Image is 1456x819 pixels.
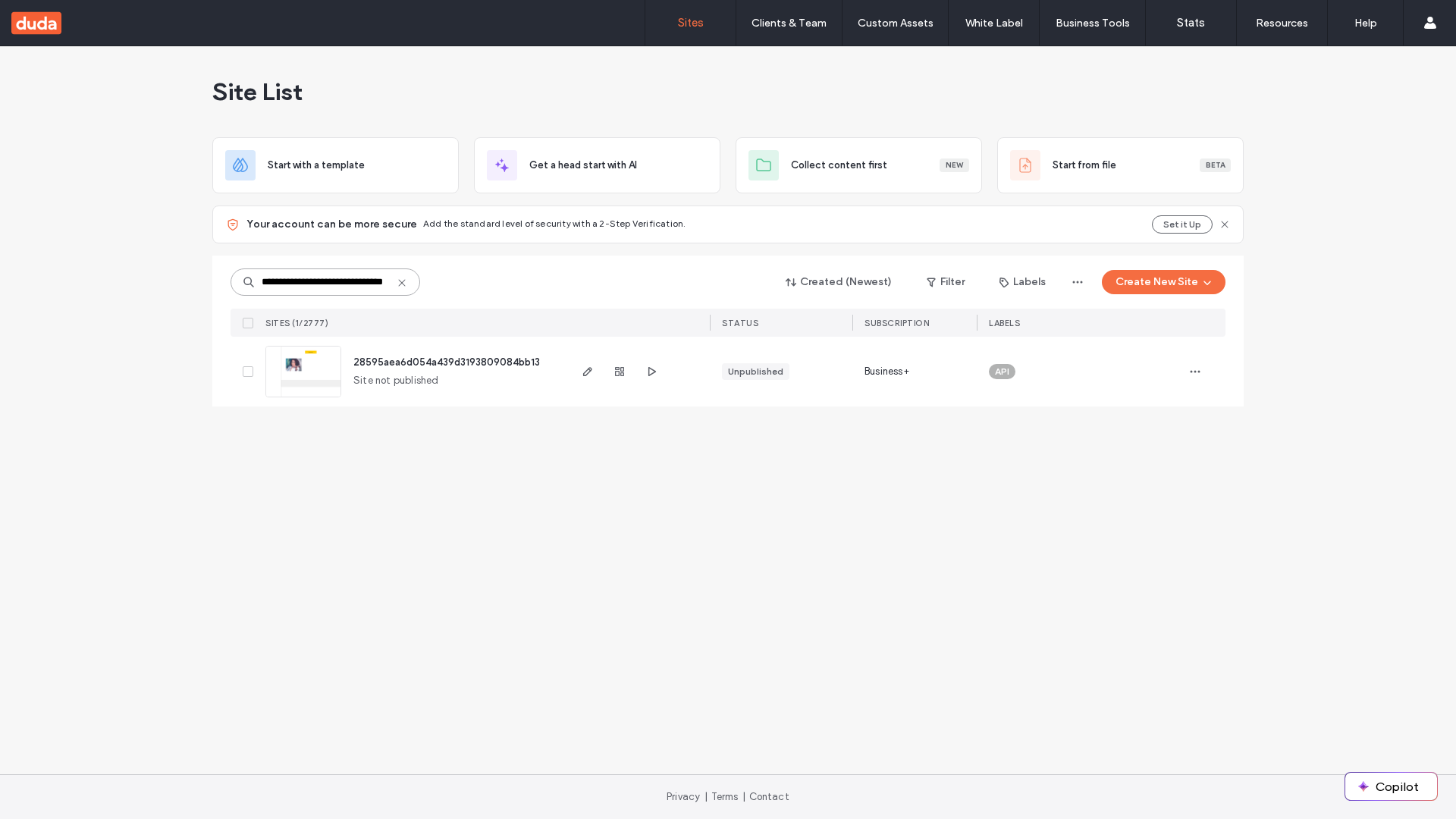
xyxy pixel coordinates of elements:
span: STATUS [722,318,758,328]
div: Start with a template [212,137,459,193]
span: | [704,791,708,802]
span: Your account can be more secure [246,217,417,232]
button: Created (Newest) [773,270,905,294]
label: Help [1354,17,1377,30]
a: Terms [711,791,739,802]
div: Start from fileBeta [997,137,1244,193]
span: SITES (1/2777) [265,318,328,328]
label: Sites [678,16,704,30]
div: Collect content firstNew [736,137,982,193]
a: 28595aea6d054a439d3193809084bb13 [353,356,540,368]
button: Copilot [1345,773,1437,800]
button: Set it Up [1152,215,1213,234]
span: Start with a template [268,158,365,173]
a: Privacy [667,791,700,802]
span: Business+ [864,364,909,379]
div: New [940,158,969,172]
span: Site List [212,77,303,107]
span: API [995,365,1009,378]
label: Clients & Team [752,17,827,30]
label: Resources [1256,17,1308,30]
span: | [742,791,745,802]
button: Labels [986,270,1059,294]
label: Business Tools [1056,17,1130,30]
label: Custom Assets [858,17,934,30]
label: Stats [1177,16,1205,30]
span: Collect content first [791,158,887,173]
span: LABELS [989,318,1020,328]
button: Create New Site [1102,270,1225,294]
a: Contact [749,791,789,802]
span: Add the standard level of security with a 2-Step Verification. [423,218,686,229]
div: Get a head start with AI [474,137,720,193]
span: SUBSCRIPTION [864,318,929,328]
div: Unpublished [728,365,783,378]
span: Site not published [353,373,439,388]
span: Start from file [1053,158,1116,173]
div: Beta [1200,158,1231,172]
span: Get a head start with AI [529,158,637,173]
button: Filter [912,270,980,294]
label: White Label [965,17,1023,30]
